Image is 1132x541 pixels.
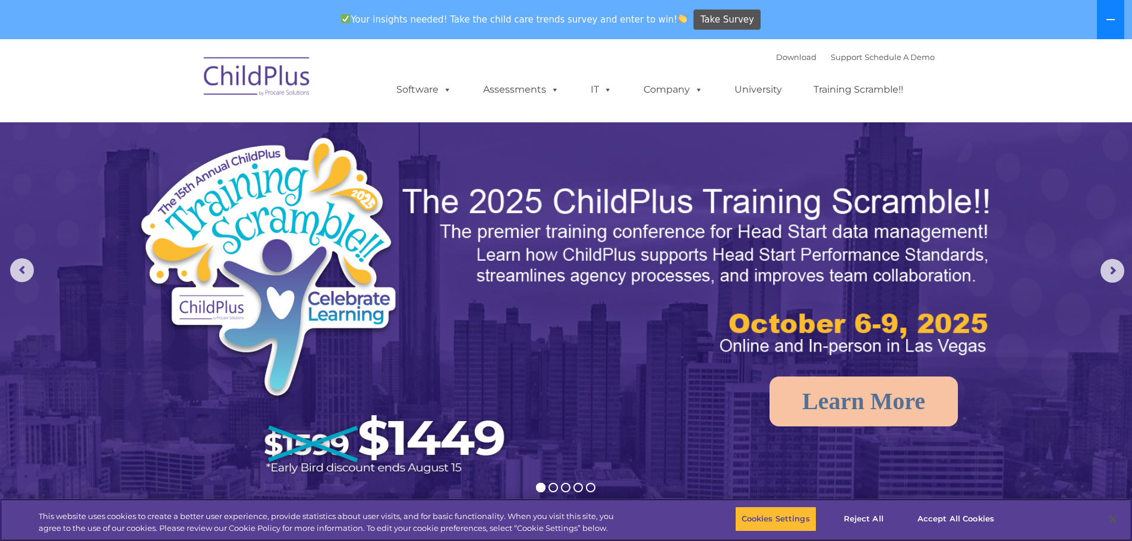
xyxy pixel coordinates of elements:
a: Download [776,52,816,62]
a: Support [831,52,862,62]
span: Take Survey [701,10,754,30]
button: Cookies Settings [735,507,816,531]
img: ✅ [341,14,350,23]
font: | [776,52,935,62]
a: Assessments [471,78,571,102]
button: Accept All Cookies [911,507,1001,531]
a: Company [632,78,715,102]
span: Your insights needed! Take the child care trends survey and enter to win! [336,8,692,31]
a: Learn More [770,377,958,426]
a: University [723,78,794,102]
button: Close [1100,506,1126,532]
a: Training Scramble!! [802,78,915,102]
a: Take Survey [693,10,761,30]
a: IT [579,78,624,102]
button: Reject All [827,507,901,531]
img: 👏 [678,14,687,23]
span: Last name [165,78,201,87]
img: ChildPlus by Procare Solutions [198,49,317,108]
a: Schedule A Demo [865,52,935,62]
span: Phone number [165,127,216,136]
div: This website uses cookies to create a better user experience, provide statistics about user visit... [39,511,623,534]
a: Software [384,78,463,102]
